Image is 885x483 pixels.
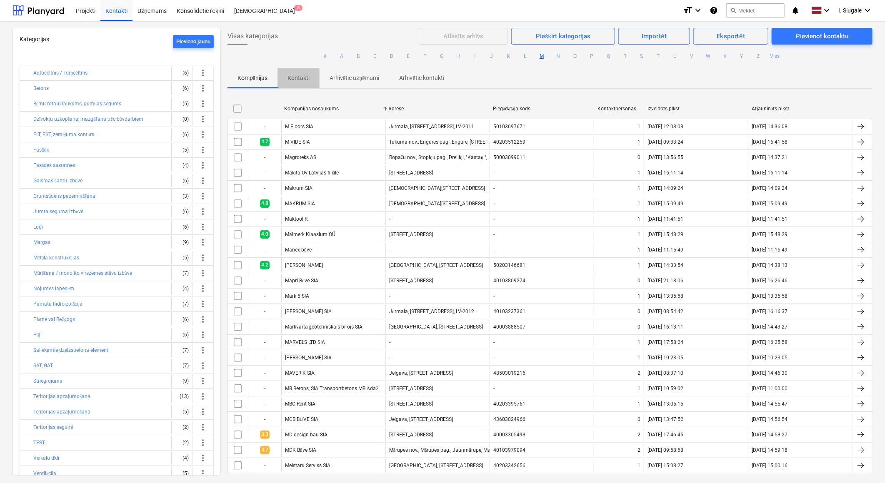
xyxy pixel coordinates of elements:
div: [DATE] 14:56:54 [752,416,787,422]
button: Meklēt [726,3,785,17]
div: (3) [175,189,189,203]
div: 50203146681 [493,262,525,268]
iframe: Chat Widget [843,443,885,483]
div: [DATE] 13:47:52 [647,416,683,422]
div: 50003099011 [493,154,525,160]
button: N [553,51,563,61]
div: [DATE] 14:46:30 [752,370,787,376]
div: [DATE] 16:26:46 [752,278,787,284]
div: [DATE] 11:00:00 [752,386,787,391]
button: Y [737,51,747,61]
div: (7) [175,344,189,357]
button: S [637,51,647,61]
span: more_vert [198,145,208,155]
button: J [487,51,497,61]
span: 3 [294,5,302,11]
button: C [370,51,380,61]
div: - [493,185,495,191]
button: Saliekamie dzelzsbetona elementi [33,345,110,355]
button: Pievienot kontaktu [772,28,872,45]
button: Striegrojums [33,376,62,386]
div: Importēt [642,31,667,42]
button: Q [603,51,613,61]
div: [DATE] 09:33:24 [647,139,683,145]
div: MBC Rent SIA [285,401,315,407]
div: Adrese [389,106,487,112]
div: [DATE] 10:23:05 [647,355,683,361]
div: Atjaunināts plkst [752,106,849,112]
span: more_vert [198,438,208,448]
p: Arhivētie uzņēmumi [330,74,379,82]
button: Veikalu tīkli [33,453,59,463]
button: Teritorijas apzaļumošana [33,391,90,401]
div: [DATE] 16:11:14 [752,170,787,176]
p: Arhivētie kontakti [400,74,444,82]
div: [PERSON_NAME] SIA [285,309,332,314]
div: (7) [175,359,189,372]
div: - [493,170,495,176]
span: more_vert [198,345,208,355]
div: - [248,366,281,380]
button: Autoceltnis / Torņceltnis [33,68,87,78]
div: [DATE] 14:55:47 [752,401,787,407]
button: Piešķirt kategorijas [511,28,615,45]
button: Jumta seguma izbūve [33,207,83,217]
div: - [248,397,281,411]
span: Kategorijas [20,36,49,42]
div: Markvarta ģeotehniskais birojs SIA [285,324,362,330]
div: (5) [175,97,189,110]
button: Margas [33,237,50,247]
div: Ropažu nov., Stopiņu pag., Dreiliņi, "Kastaņi", LV-2130 [389,154,507,161]
div: (6) [175,174,189,187]
div: [DATE] 08:37:10 [647,370,683,376]
div: [STREET_ADDRESS] [389,278,433,284]
div: [DATE] 10:23:05 [752,355,787,361]
div: (4) [175,282,189,295]
div: [DATE] 14:36:08 [752,124,787,129]
button: ELT, EST, zemējuma kontūrs [33,129,94,139]
div: Maktool R [285,216,307,222]
div: 1 [637,185,640,191]
div: [DATE] 14:09:24 [752,185,787,191]
button: I [470,51,480,61]
button: Teritorijas apzaļumošana [33,407,90,417]
div: - [493,247,495,253]
i: format_size [683,5,693,15]
div: (6) [175,205,189,218]
button: Dzīvokļu uzkopšana, mazgāšana pēc būvdarbiem [33,114,143,124]
div: [STREET_ADDRESS] [389,170,433,176]
div: 40103237361 [493,309,525,314]
div: 1 [637,355,640,361]
div: Kontaktpersonas [597,106,641,112]
div: 1 [637,216,640,222]
div: Eksportēt [717,31,745,42]
div: - [493,201,495,207]
div: 0 [637,416,640,422]
p: Kompānijas [237,74,267,82]
div: [GEOGRAPHIC_DATA], [STREET_ADDRESS] [389,262,483,268]
div: [DATE] 13:35:58 [647,293,683,299]
div: 0 [637,154,640,160]
span: more_vert [198,99,208,109]
button: M [537,51,547,61]
button: Pāļi [33,330,42,340]
div: [DATE] 14:43:27 [752,324,787,330]
span: I. Siugale [838,7,862,14]
div: Jūrmala, [STREET_ADDRESS], LV-2011 [389,124,474,130]
div: 0 [637,278,640,284]
button: Fasāde [33,145,49,155]
div: [DATE] 14:37:21 [752,154,787,160]
span: more_vert [198,376,208,386]
div: - [248,351,281,364]
div: - [248,382,281,395]
button: L [520,51,530,61]
div: Pievienot kontaktu [796,31,848,42]
div: Magroteks AS [285,154,316,160]
div: [DATE] 11:41:51 [752,216,787,222]
span: more_vert [198,68,208,78]
div: (4) [175,159,189,172]
span: 3.3 [260,431,270,438]
button: Eksportēt [693,28,768,45]
span: 4.0 [260,230,270,238]
div: [DATE] 17:46:45 [647,432,683,438]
